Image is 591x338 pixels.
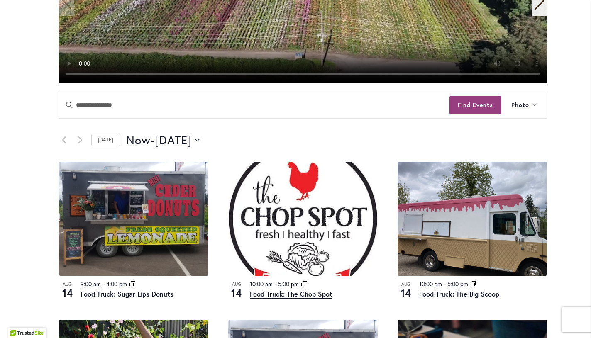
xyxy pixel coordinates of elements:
time: 10:00 am [419,280,442,288]
time: 4:00 pm [106,280,127,288]
img: Food Truck: The Big Scoop [398,162,547,276]
span: Aug [228,281,245,288]
a: Next Events [75,135,85,145]
img: THE CHOP SPOT PDX – Food Truck [228,162,378,276]
span: - [444,280,446,288]
span: - [151,132,155,148]
time: 5:00 pm [447,280,468,288]
a: Click to select today's date [91,134,120,146]
button: Photo [501,92,547,118]
span: - [274,280,276,288]
img: Food Truck: Sugar Lips Apple Cider Donuts [59,162,208,276]
span: 14 [228,286,245,300]
a: Food Truck: Sugar Lips Donuts [81,289,173,298]
span: Photo [511,100,529,110]
a: Food Truck: The Chop Spot [250,289,332,299]
span: - [103,280,105,288]
time: 10:00 am [250,280,273,288]
button: Click to toggle datepicker [126,132,200,148]
span: 14 [59,286,76,300]
span: Aug [398,281,414,288]
span: 14 [398,286,414,300]
a: Food Truck: The Big Scoop [419,289,499,298]
span: Now [126,132,151,148]
time: 5:00 pm [278,280,299,288]
span: [DATE] [155,132,192,148]
a: Previous Events [59,135,69,145]
time: 9:00 am [81,280,101,288]
button: Find Events [449,96,501,114]
input: Enter Keyword. Search for events by Keyword. [59,92,449,118]
iframe: Launch Accessibility Center [6,309,29,332]
span: Aug [59,281,76,288]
